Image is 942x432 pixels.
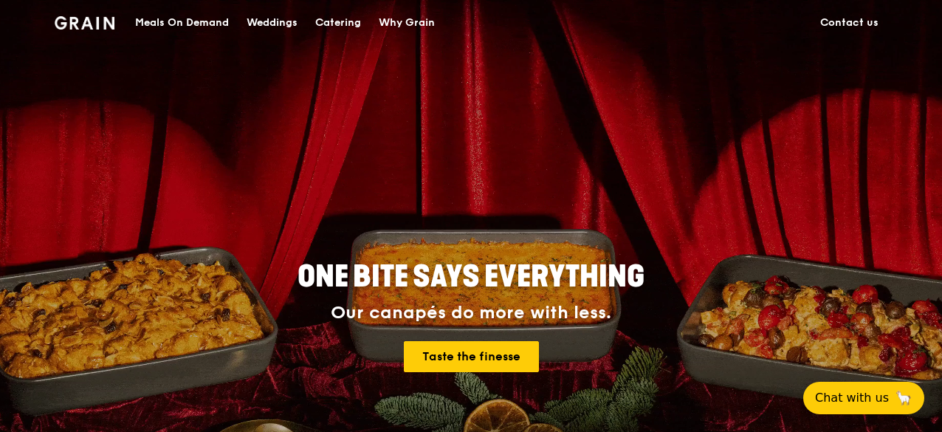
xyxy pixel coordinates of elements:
span: Chat with us [815,389,889,407]
a: Contact us [811,1,887,45]
a: Taste the finesse [404,341,539,372]
a: Weddings [238,1,306,45]
span: 🦙 [895,389,912,407]
div: Weddings [247,1,298,45]
a: Why Grain [370,1,444,45]
button: Chat with us🦙 [803,382,924,414]
img: Grain [55,16,114,30]
div: Meals On Demand [135,1,229,45]
div: Why Grain [379,1,435,45]
span: ONE BITE SAYS EVERYTHING [298,259,644,295]
div: Catering [315,1,361,45]
div: Our canapés do more with less. [205,303,737,323]
a: Catering [306,1,370,45]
